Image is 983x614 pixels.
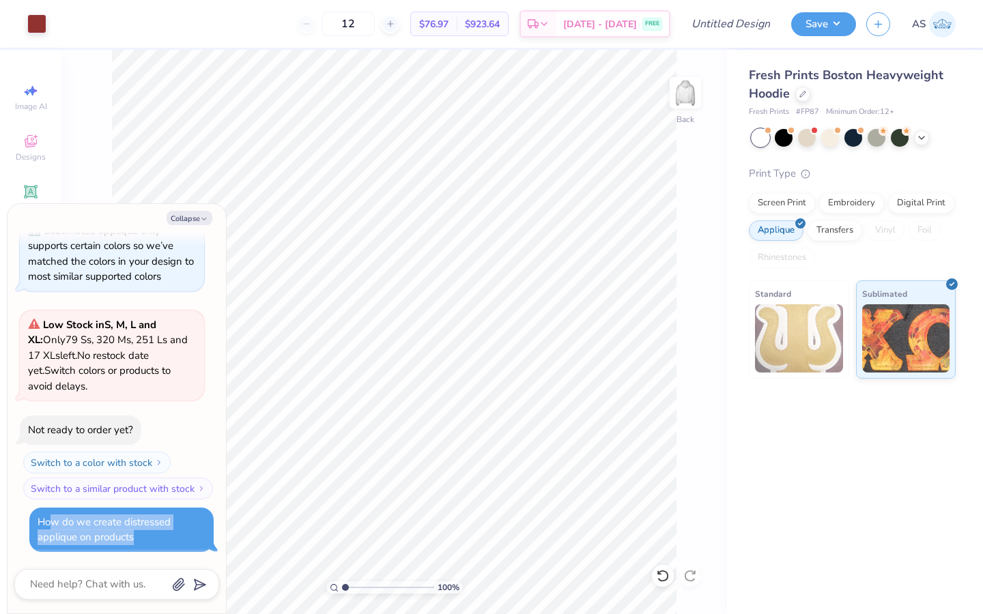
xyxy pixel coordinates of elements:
[909,220,941,241] div: Foil
[419,17,448,31] span: $76.97
[155,458,163,467] img: Switch to a color with stock
[808,220,862,241] div: Transfers
[38,515,171,544] div: How do we create distressed applique on products
[866,220,904,241] div: Vinyl
[681,10,781,38] input: Untitled Design
[749,248,815,268] div: Rhinestones
[676,113,694,126] div: Back
[28,318,156,347] strong: Low Stock in S, M, L and XL :
[645,19,659,29] span: FREE
[888,193,954,214] div: Digital Print
[929,11,956,38] img: Aniya Sparrow
[28,349,149,378] span: No restock date yet.
[28,423,133,437] div: Not ready to order yet?
[755,304,843,372] img: Standard
[23,452,171,473] button: Switch to a color with stock
[796,106,819,118] span: # FP87
[749,67,943,102] span: Fresh Prints Boston Heavyweight Hoodie
[912,11,956,38] a: AS
[197,484,205,493] img: Switch to a similar product with stock
[322,12,375,36] input: – –
[749,166,956,181] div: Print Type
[791,12,856,36] button: Save
[749,220,803,241] div: Applique
[862,287,907,301] span: Sublimated
[672,79,699,106] img: Back
[23,478,213,499] button: Switch to a similar product with stock
[14,202,47,213] span: Add Text
[819,193,884,214] div: Embroidery
[749,193,815,214] div: Screen Print
[28,318,188,393] span: Only 79 Ss, 320 Ms, 251 Ls and 17 XLs left. Switch colors or products to avoid delays.
[755,287,791,301] span: Standard
[563,17,637,31] span: [DATE] - [DATE]
[465,17,500,31] span: $923.64
[749,106,789,118] span: Fresh Prints
[912,16,926,32] span: AS
[16,151,46,162] span: Designs
[167,211,212,225] button: Collapse
[15,101,47,112] span: Image AI
[438,581,459,594] span: 100 %
[826,106,894,118] span: Minimum Order: 12 +
[862,304,950,372] img: Sublimated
